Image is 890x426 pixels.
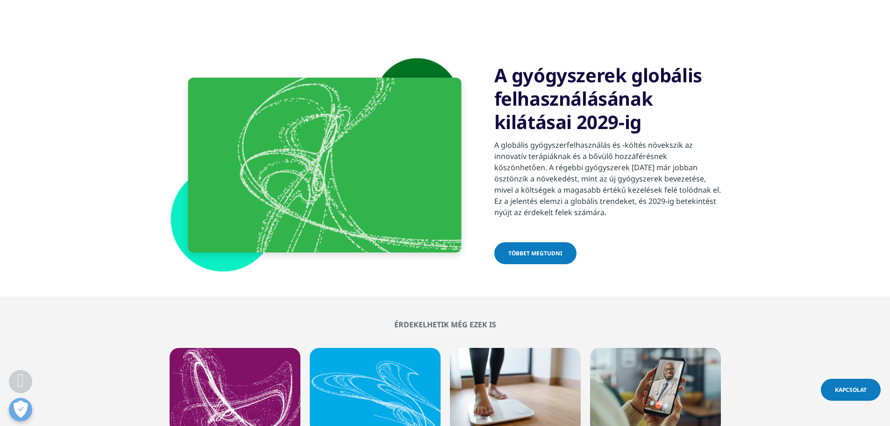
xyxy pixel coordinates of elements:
font: többet megtudni [508,249,562,257]
font: Érdekelhetik még ezek is [394,319,496,330]
font: A gyógyszerek globális felhasználásának kilátásai 2029-ig [494,62,702,135]
a: többet megtudni [494,242,577,264]
font: Kapcsolat [835,386,867,394]
a: Kapcsolat [821,379,881,401]
img: shape-3.png [170,57,480,274]
button: Beállítások megnyitása [9,398,32,421]
font: A globális gyógyszerfelhasználás és -költés növekszik az innovatív terápiáknak és a bővülő hozzáf... [494,140,721,217]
